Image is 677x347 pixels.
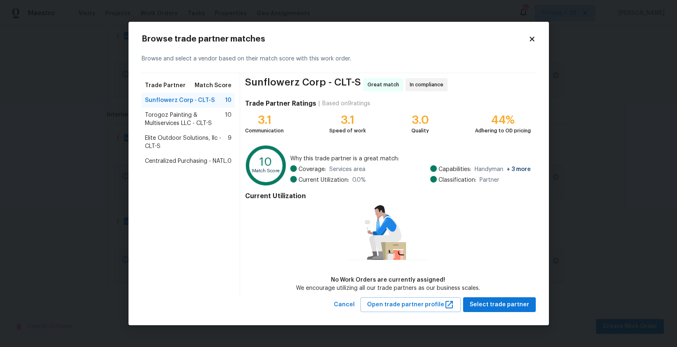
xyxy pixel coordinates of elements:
[245,99,316,108] h4: Trade Partner Ratings
[480,176,499,184] span: Partner
[367,81,402,89] span: Great match
[352,176,366,184] span: 0.0 %
[411,127,429,135] div: Quality
[290,155,531,163] span: Why this trade partner is a great match:
[438,176,476,184] span: Classification:
[411,116,429,124] div: 3.0
[245,127,284,135] div: Communication
[228,134,232,150] span: 9
[410,81,447,89] span: In compliance
[475,165,531,173] span: Handyman
[245,78,361,91] span: Sunflowerz Corp - CLT-S
[245,116,284,124] div: 3.1
[367,300,454,310] span: Open trade partner profile
[195,81,232,90] span: Match Score
[475,116,531,124] div: 44%
[329,116,366,124] div: 3.1
[227,157,232,165] span: 0
[225,111,232,127] span: 10
[322,99,370,108] div: Based on 9 ratings
[470,300,529,310] span: Select trade partner
[142,45,536,73] div: Browse and select a vendor based on their match score with this work order.
[360,297,461,312] button: Open trade partner profile
[298,176,349,184] span: Current Utilization:
[245,192,530,200] h4: Current Utilization
[296,276,480,284] div: No Work Orders are currently assigned!
[330,297,358,312] button: Cancel
[145,157,227,165] span: Centralized Purchasing - NATL.
[334,300,355,310] span: Cancel
[252,169,280,173] text: Match Score
[296,284,480,292] div: We encourage utilizing all our trade partners as our business scales.
[145,96,215,104] span: Sunflowerz Corp - CLT-S
[316,99,322,108] div: |
[142,35,528,43] h2: Browse trade partner matches
[225,96,232,104] span: 10
[145,134,228,150] span: Elite Outdoor Solutions, llc - CLT-S
[329,127,366,135] div: Speed of work
[145,111,225,127] span: Torogoz Painting & Multiservices LLC - CLT-S
[475,127,531,135] div: Adhering to OD pricing
[463,297,536,312] button: Select trade partner
[298,165,326,173] span: Coverage:
[438,165,471,173] span: Capabilities:
[145,81,186,90] span: Trade Partner
[260,156,273,167] text: 10
[507,167,531,172] span: + 3 more
[329,165,365,173] span: Services area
